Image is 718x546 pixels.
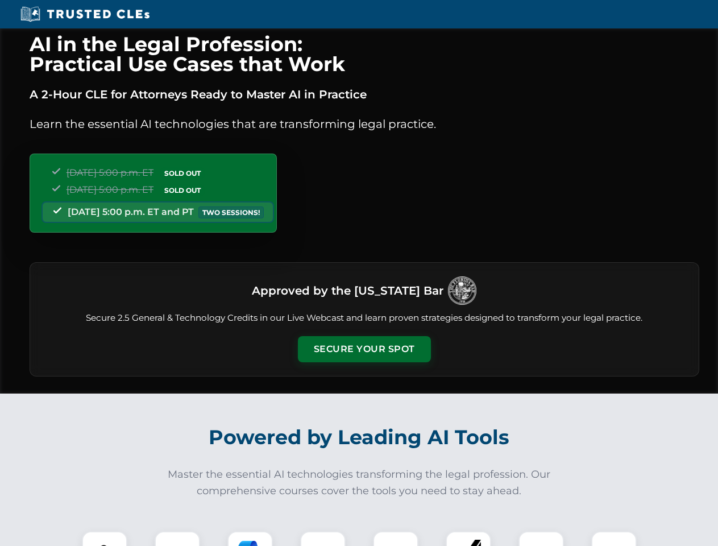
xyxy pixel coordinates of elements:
p: Master the essential AI technologies transforming the legal profession. Our comprehensive courses... [160,466,558,499]
h2: Powered by Leading AI Tools [44,417,674,457]
span: SOLD OUT [160,184,205,196]
span: SOLD OUT [160,167,205,179]
h3: Approved by the [US_STATE] Bar [252,280,443,301]
p: Secure 2.5 General & Technology Credits in our Live Webcast and learn proven strategies designed ... [44,312,685,325]
h1: AI in the Legal Profession: Practical Use Cases that Work [30,34,699,74]
p: Learn the essential AI technologies that are transforming legal practice. [30,115,699,133]
button: Secure Your Spot [298,336,431,362]
img: Logo [448,276,476,305]
span: [DATE] 5:00 p.m. ET [67,184,153,195]
img: Trusted CLEs [17,6,153,23]
span: [DATE] 5:00 p.m. ET [67,167,153,178]
p: A 2-Hour CLE for Attorneys Ready to Master AI in Practice [30,85,699,104]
